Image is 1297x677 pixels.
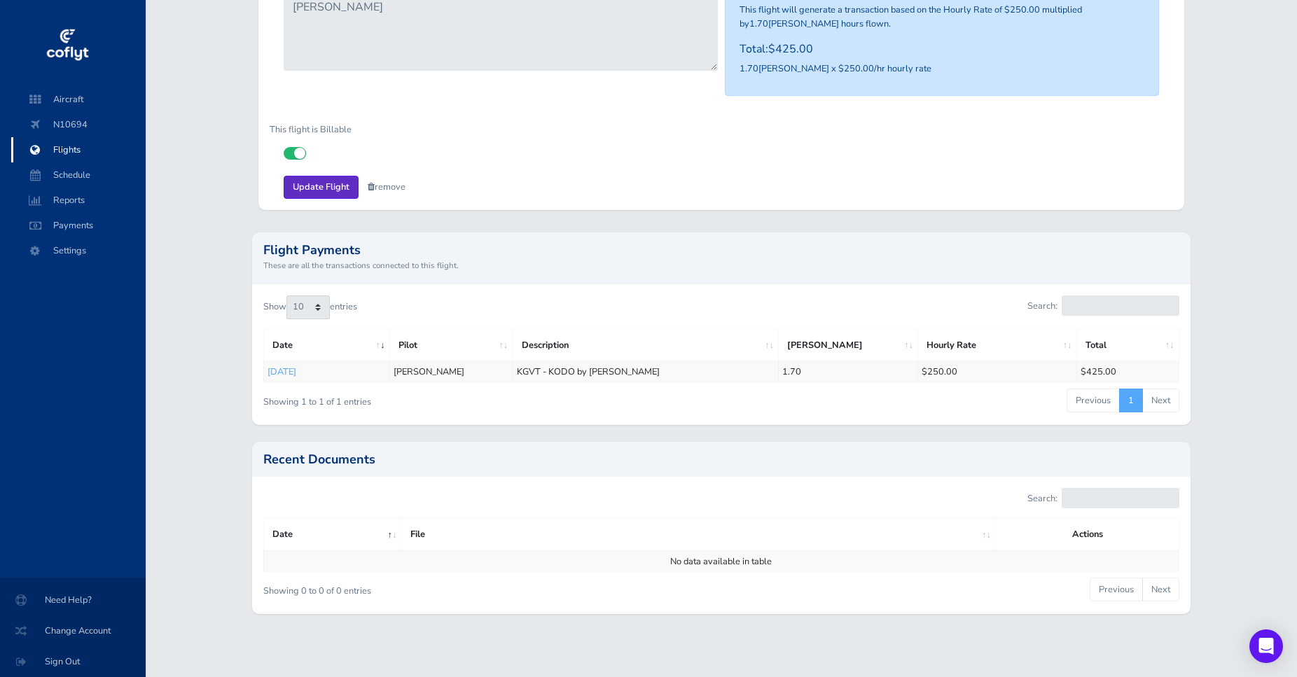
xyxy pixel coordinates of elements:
input: Search: [1062,295,1179,316]
span: Reports [25,188,132,213]
div: Showing 1 to 1 of 1 entries [263,387,634,409]
th: Hobbs Hr: activate to sort column ascending [779,329,918,361]
td: No data available in table [263,550,1179,572]
label: Search: [1027,488,1179,508]
h2: Recent Documents [263,453,1179,466]
a: [DATE] [268,365,296,378]
td: [PERSON_NAME] [389,361,513,383]
span: 1.70 [749,18,768,30]
span: $425.00 [768,41,813,57]
label: Show entries [263,295,357,319]
h2: Flight Payments [263,244,1179,256]
a: remove [368,181,405,193]
th: Date: activate to sort column ascending [263,329,389,361]
th: Date: activate to sort column descending [263,519,401,550]
div: Showing 0 to 0 of 0 entries [263,576,634,598]
span: Flights [25,137,132,162]
th: Total: activate to sort column ascending [1077,329,1179,361]
label: This flight is Billable [259,118,413,141]
small: These are all the transactions connected to this flight. [263,259,1179,272]
span: Sign Out [17,649,129,674]
input: Search: [1062,488,1179,508]
span: Schedule [25,162,132,188]
th: File: activate to sort column ascending [401,519,996,550]
td: 1.70 [779,361,918,383]
span: 1.70 [740,62,758,75]
span: Aircraft [25,87,132,112]
img: coflyt logo [44,25,90,67]
span: Payments [25,213,132,238]
th: Description: activate to sort column ascending [513,329,779,361]
td: $250.00 [918,361,1077,383]
h6: Total: [740,43,1144,56]
p: [PERSON_NAME] x $250.00/hr hourly rate [740,62,1144,76]
a: 1 [1119,389,1143,412]
p: This flight will generate a transaction based on the Hourly Rate of $250.00 multiplied by [PERSON... [740,3,1144,32]
span: Settings [25,238,132,263]
select: Showentries [286,295,330,319]
td: $425.00 [1077,361,1179,383]
span: N10694 [25,112,132,137]
th: Actions [996,519,1179,550]
span: Need Help? [17,587,129,613]
th: Pilot: activate to sort column ascending [389,329,513,361]
th: Hourly Rate: activate to sort column ascending [918,329,1077,361]
input: Update Flight [284,176,359,199]
div: Open Intercom Messenger [1249,629,1283,663]
label: Search: [1027,295,1179,316]
span: Change Account [17,618,129,643]
td: KGVT - KODO by [PERSON_NAME] [513,361,779,383]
